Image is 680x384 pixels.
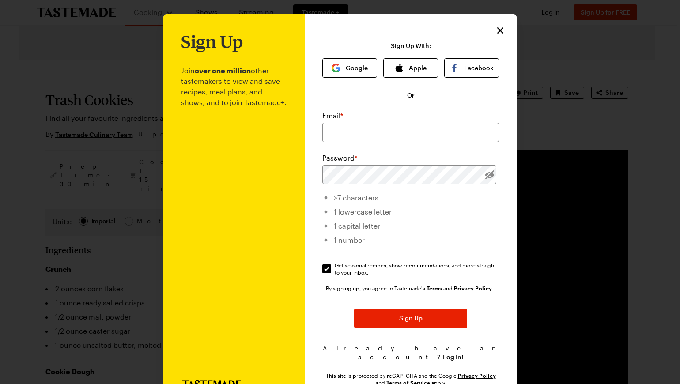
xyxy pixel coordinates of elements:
[326,284,495,293] div: By signing up, you agree to Tastemade's and
[427,284,442,292] a: Tastemade Terms of Service
[495,25,506,36] button: Close
[322,58,377,78] button: Google
[322,153,357,163] label: Password
[443,353,463,361] button: Log In!
[195,66,251,75] b: over one million
[354,309,467,328] button: Sign Up
[334,222,380,230] span: 1 capital letter
[407,91,415,100] span: Or
[399,314,423,323] span: Sign Up
[391,42,431,49] p: Sign Up With:
[322,110,343,121] label: Email
[181,51,287,380] p: Join other tastemakers to view and save recipes, meal plans, and shows, and to join Tastemade+.
[335,262,500,276] span: Get seasonal recipes, show recommendations, and more straight to your inbox.
[334,193,378,202] span: >7 characters
[323,344,499,361] span: Already have an account?
[458,372,496,379] a: Google Privacy Policy
[322,264,331,273] input: Get seasonal recipes, show recommendations, and more straight to your inbox.
[334,207,392,216] span: 1 lowercase letter
[383,58,438,78] button: Apple
[444,58,499,78] button: Facebook
[454,284,493,292] a: Tastemade Privacy Policy
[334,236,365,244] span: 1 number
[181,32,243,51] h1: Sign Up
